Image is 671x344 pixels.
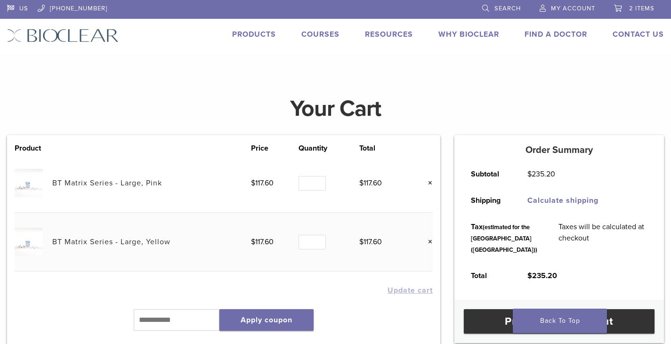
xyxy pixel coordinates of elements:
[299,143,359,154] th: Quantity
[629,5,655,12] span: 2 items
[52,237,170,247] a: BT Matrix Series - Large, Yellow
[251,237,255,247] span: $
[461,187,517,214] th: Shipping
[388,287,433,294] button: Update cart
[359,237,364,247] span: $
[613,30,664,39] a: Contact Us
[251,178,274,188] bdi: 117.60
[219,309,314,331] button: Apply coupon
[461,214,548,263] th: Tax
[232,30,276,39] a: Products
[464,309,655,334] a: Proceed to checkout
[359,143,407,154] th: Total
[471,224,537,254] small: (estimated for the [GEOGRAPHIC_DATA] ([GEOGRAPHIC_DATA]))
[454,144,664,156] h5: Order Summary
[494,5,521,12] span: Search
[461,263,517,289] th: Total
[551,5,595,12] span: My Account
[251,237,274,247] bdi: 117.60
[527,196,598,205] a: Calculate shipping
[461,161,517,187] th: Subtotal
[251,143,299,154] th: Price
[52,178,162,188] a: BT Matrix Series - Large, Pink
[513,309,607,333] a: Back To Top
[527,169,555,179] bdi: 235.20
[525,30,587,39] a: Find A Doctor
[420,236,433,248] a: Remove this item
[15,228,42,256] img: BT Matrix Series - Large, Yellow
[359,178,382,188] bdi: 117.60
[359,237,382,247] bdi: 117.60
[420,177,433,189] a: Remove this item
[359,178,364,188] span: $
[251,178,255,188] span: $
[15,143,52,154] th: Product
[301,30,340,39] a: Courses
[527,271,532,280] span: $
[365,30,413,39] a: Resources
[548,214,658,263] td: Taxes will be calculated at checkout
[438,30,499,39] a: Why Bioclear
[7,29,119,42] img: Bioclear
[527,271,557,280] bdi: 235.20
[527,169,532,179] span: $
[15,169,42,197] img: BT Matrix Series - Large, Pink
